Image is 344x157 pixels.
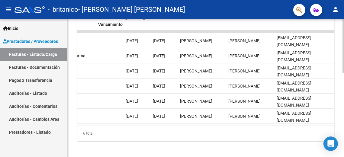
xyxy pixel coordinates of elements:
span: [PERSON_NAME] [180,69,212,73]
span: [PERSON_NAME] [180,53,212,58]
div: 6 total [77,126,334,141]
span: [EMAIL_ADDRESS][DOMAIN_NAME] [277,66,311,77]
span: [EMAIL_ADDRESS][DOMAIN_NAME] [277,111,311,123]
span: [EMAIL_ADDRESS][DOMAIN_NAME] [277,81,311,92]
span: [PERSON_NAME] [228,38,261,43]
span: [DATE] [153,69,165,73]
span: [DATE] [153,84,165,88]
span: [DATE] [126,53,138,58]
span: - britanico [48,3,78,16]
span: [PERSON_NAME] [228,84,261,88]
span: [EMAIL_ADDRESS][DOMAIN_NAME] [277,35,311,47]
span: [PERSON_NAME] [228,69,261,73]
datatable-header-cell: Confirmado Por [226,11,274,38]
span: [PERSON_NAME] [228,99,261,104]
span: [DATE] [126,99,138,104]
span: [DATE] [126,38,138,43]
datatable-header-cell: Email [274,11,334,38]
mat-icon: person [332,6,339,13]
span: [PERSON_NAME] [180,99,212,104]
span: [PERSON_NAME] [180,84,212,88]
span: Inicio [3,25,18,32]
span: [DATE] [126,114,138,119]
span: [EMAIL_ADDRESS][DOMAIN_NAME] [277,96,311,107]
div: Open Intercom Messenger [323,136,338,151]
datatable-header-cell: Fecha Vencimiento [96,11,123,38]
span: [DATE] [153,53,165,58]
mat-icon: menu [5,6,12,13]
span: [DATE] [153,38,165,43]
datatable-header-cell: Creado [150,11,177,38]
span: [PERSON_NAME] [180,114,212,119]
span: [PERSON_NAME] [228,114,261,119]
span: [DATE] [126,69,138,73]
span: [EMAIL_ADDRESS][DOMAIN_NAME] [277,50,311,62]
datatable-header-cell: Usuario [177,11,226,38]
span: [PERSON_NAME] [228,53,261,58]
span: [DATE] [153,99,165,104]
span: Prestadores / Proveedores [3,38,58,45]
span: Fecha Vencimiento [98,15,123,27]
span: - [PERSON_NAME] [PERSON_NAME] [78,3,185,16]
span: [DATE] [126,84,138,88]
span: [PERSON_NAME] [180,38,212,43]
span: [DATE] [153,114,165,119]
datatable-header-cell: Fecha Confimado [123,11,150,38]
